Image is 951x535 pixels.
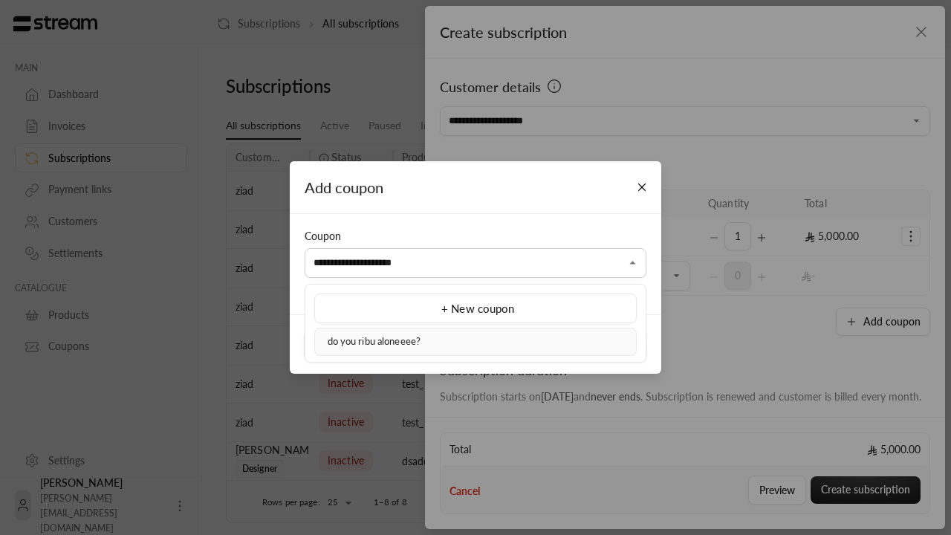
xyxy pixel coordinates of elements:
span: do you ribu aloneeee? [328,335,421,347]
button: Close [629,175,655,201]
span: + New coupon [441,302,514,315]
div: Coupon [305,229,646,244]
button: Close [624,254,642,272]
span: Add coupon [305,178,383,196]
